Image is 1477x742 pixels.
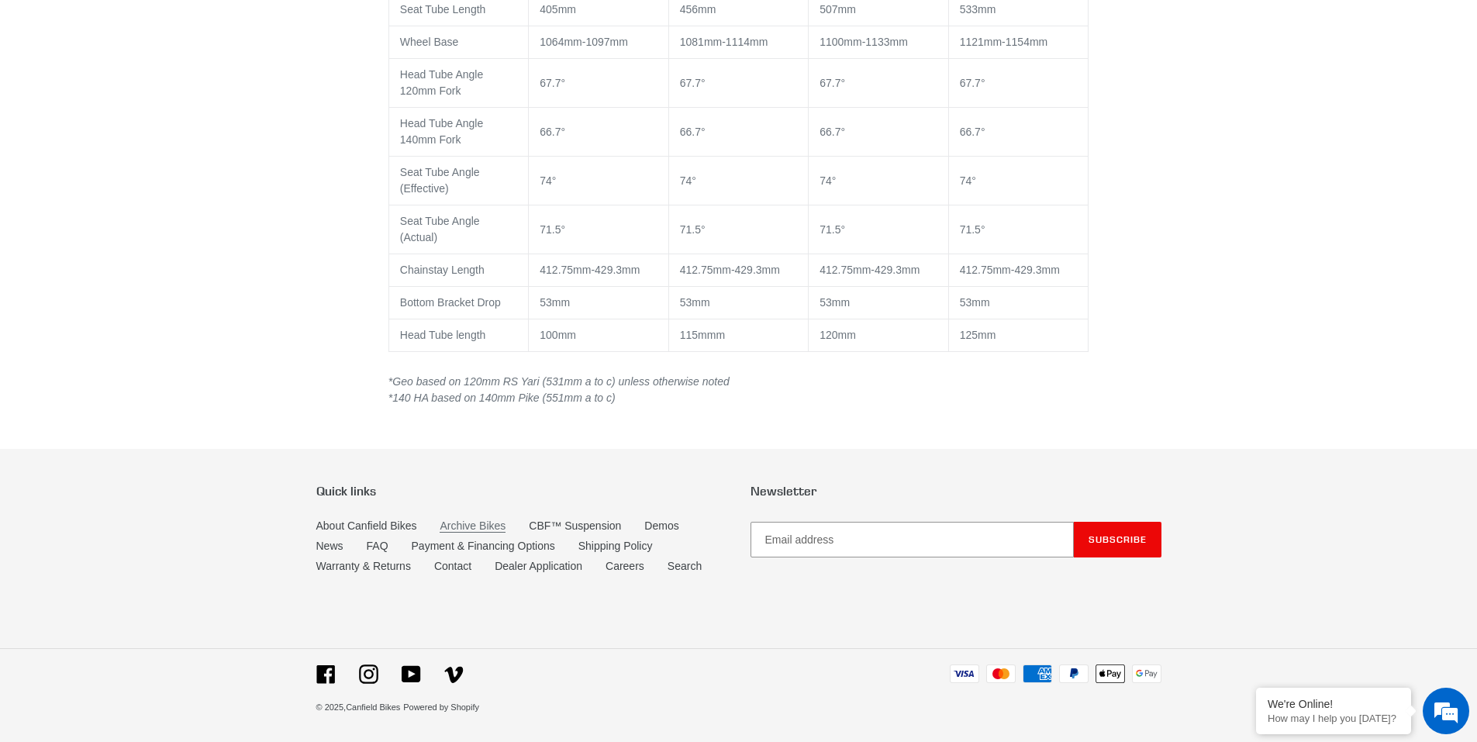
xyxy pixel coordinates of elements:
textarea: Type your message and hit 'Enter' [8,423,295,478]
a: Powered by Shopify [403,702,479,712]
td: Chainstay Length [388,254,528,287]
div: We're Online! [1268,698,1399,710]
td: 74° [668,157,808,205]
div: Chat with us now [104,87,284,107]
td: 67.7° [529,59,668,108]
a: FAQ [367,540,388,552]
td: 1081mm-1114mm [668,26,808,59]
img: d_696896380_company_1647369064580_696896380 [50,78,88,116]
td: 74° [809,157,948,205]
td: Bottom Bracket Drop [388,287,528,319]
td: Wheel Base [388,26,528,59]
td: Head Tube Angle 120mm Fork [388,59,528,108]
td: 66.7° [668,108,808,157]
p: Quick links [316,484,727,499]
small: © 2025, [316,702,401,712]
a: Dealer Application [495,560,582,572]
a: Shipping Policy [578,540,653,552]
td: 66.7° [529,108,668,157]
td: Head Tube length [388,319,528,352]
a: Demos [644,519,678,532]
a: Warranty & Returns [316,560,411,572]
em: *Geo based on 120mm RS Yari (531mm a to c) unless otherwise noted [388,375,730,388]
a: Contact [434,560,471,572]
td: Head Tube Angle 140mm Fork [388,108,528,157]
td: Seat Tube Angle (Effective) [388,157,528,205]
td: 53mm [668,287,808,319]
div: Navigation go back [17,85,40,109]
td: 125mm [948,319,1089,352]
td: 66.7° [809,108,948,157]
td: 412.75mm-429.3mm [529,254,668,287]
button: Subscribe [1074,522,1161,557]
p: Newsletter [751,484,1161,499]
a: CBF™ Suspension [529,519,621,532]
a: About Canfield Bikes [316,519,417,532]
em: *140 HA based on 140mm Pike (551mm a to c) [388,392,616,404]
td: 1100mm-1133mm [809,26,948,59]
td: 71.5° [668,205,808,254]
a: Payment & Financing Options [412,540,555,552]
td: 1121mm-1154mm [948,26,1089,59]
td: Seat Tube Angle (Actual) [388,205,528,254]
td: 66.7° [948,108,1089,157]
td: 67.7° [668,59,808,108]
td: 67.7° [809,59,948,108]
a: Archive Bikes [440,519,506,533]
span: We're online! [90,195,214,352]
td: 74° [529,157,668,205]
td: 71.5° [948,205,1089,254]
span: Subscribe [1089,533,1147,545]
a: Careers [606,560,644,572]
td: 115mmm [668,319,808,352]
td: 412.75mm-429.3mm [809,254,948,287]
a: Search [668,560,702,572]
a: Canfield Bikes [346,702,400,712]
div: Minimize live chat window [254,8,292,45]
td: 67.7° [948,59,1089,108]
td: 71.5° [809,205,948,254]
td: 1064mm-1097mm [529,26,668,59]
td: 412.75mm-429.3mm [668,254,808,287]
td: 120mm [809,319,948,352]
td: 53mm [948,287,1089,319]
td: 53mm [529,287,668,319]
td: 412.75mm-429.3mm [948,254,1089,287]
td: 100mm [529,319,668,352]
input: Email address [751,522,1074,557]
td: 53mm [809,287,948,319]
td: 71.5° [529,205,668,254]
td: 74° [948,157,1089,205]
a: News [316,540,343,552]
p: How may I help you today? [1268,713,1399,724]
